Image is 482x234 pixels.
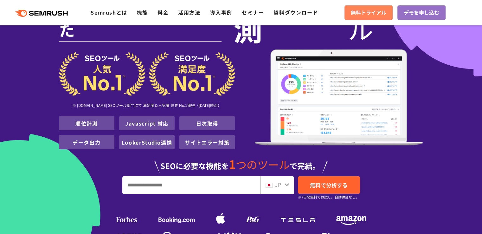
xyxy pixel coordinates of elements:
span: 無料トライアル [351,9,386,17]
a: セミナー [242,9,264,16]
a: 無料で分析する [298,176,360,194]
span: デモを申し込む [404,9,439,17]
input: URL、キーワードを入力してください [123,177,260,194]
a: データ出力 [73,139,100,146]
a: 導入事例 [210,9,232,16]
a: サイトエラー対策 [185,139,229,146]
a: 料金 [157,9,169,16]
a: Semrushとは [91,9,127,16]
span: JP [275,181,281,188]
small: ※7日間無料でお試し。自動課金なし。 [298,194,359,200]
div: ※ [DOMAIN_NAME] SEOツール部門にて 満足度＆人気度 世界 No.1獲得（[DATE]時点） [59,96,235,116]
span: 無料で分析する [310,181,348,189]
a: Javascript 対応 [125,120,169,127]
a: LookerStudio連携 [122,139,172,146]
div: SEOに必要な機能を [59,152,423,173]
a: 機能 [137,9,148,16]
span: つのツール [236,157,290,172]
a: 日次取得 [196,120,218,127]
a: 活用方法 [178,9,200,16]
a: 資料ダウンロード [273,9,318,16]
a: 無料トライアル [344,5,393,20]
a: 順位計測 [75,120,98,127]
a: デモを申し込む [397,5,446,20]
span: 1 [229,155,236,172]
span: で完結。 [290,160,320,171]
